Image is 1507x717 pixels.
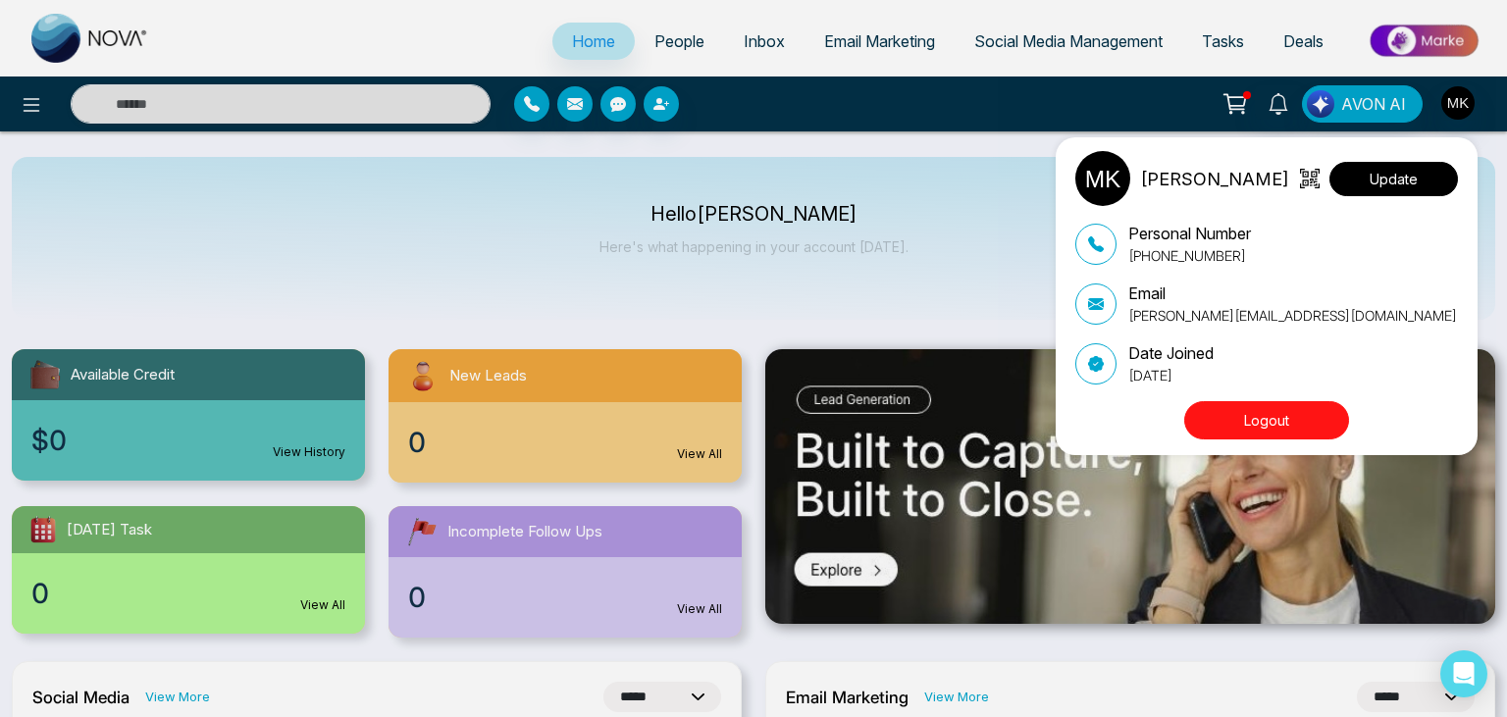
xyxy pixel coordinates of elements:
[1128,365,1214,385] p: [DATE]
[1128,222,1251,245] p: Personal Number
[1440,650,1487,697] div: Open Intercom Messenger
[1128,341,1214,365] p: Date Joined
[1128,282,1457,305] p: Email
[1184,401,1349,439] button: Logout
[1329,162,1458,196] button: Update
[1140,166,1289,192] p: [PERSON_NAME]
[1128,245,1251,266] p: [PHONE_NUMBER]
[1128,305,1457,326] p: [PERSON_NAME][EMAIL_ADDRESS][DOMAIN_NAME]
